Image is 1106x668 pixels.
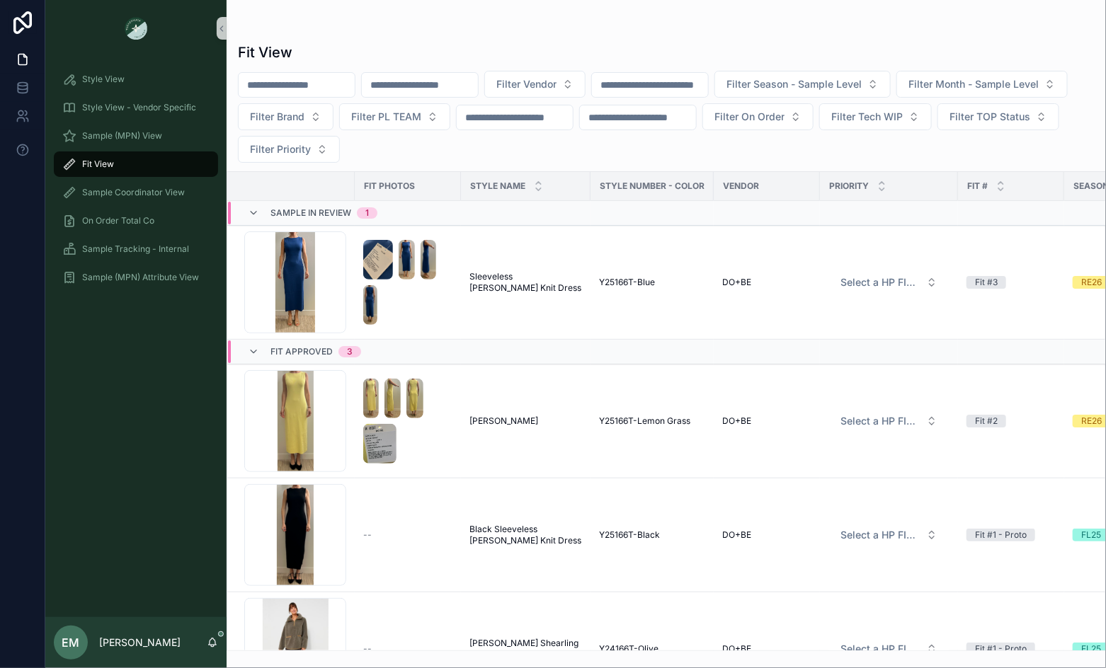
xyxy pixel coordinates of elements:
[828,522,950,548] a: Select Button
[967,415,1056,427] a: Fit #2
[975,529,1027,541] div: Fit #1 - Proto
[600,180,705,192] span: Style Number - Color
[399,240,414,280] img: Screenshot-2025-09-10-at-3.32.40-PM.png
[726,77,862,91] span: Filter Season - Sample Level
[714,110,785,124] span: Filter On Order
[270,207,351,219] span: Sample In Review
[363,529,372,541] span: --
[702,103,814,130] button: Select Button
[238,42,292,62] h1: Fit View
[496,77,557,91] span: Filter Vendor
[599,529,660,541] span: Y25166T-Black
[599,643,659,655] span: Y24166T-Olive
[828,408,950,434] a: Select Button
[829,522,949,548] button: Select Button
[82,187,185,198] span: Sample Coordinator View
[829,270,949,295] button: Select Button
[722,643,751,655] span: DO+BE
[1081,643,1101,655] div: FL25
[54,236,218,262] a: Sample Tracking - Internal
[54,123,218,149] a: Sample (MPN) View
[250,142,311,156] span: Filter Priority
[365,207,369,219] div: 1
[339,103,450,130] button: Select Button
[363,379,379,418] img: Screenshot-2025-09-02-at-12.59.46-PM.png
[99,635,181,650] p: [PERSON_NAME]
[82,130,162,142] span: Sample (MPN) View
[82,74,125,85] span: Style View
[469,524,582,546] a: Black Sleeveless [PERSON_NAME] Knit Dress
[54,67,218,92] a: Style View
[828,635,950,662] a: Select Button
[722,415,751,427] span: DO+BE
[82,159,114,170] span: Fit View
[599,277,705,288] a: Y25166T-Blue
[363,240,452,325] a: Screenshot-2025-09-10-at-3.32.38-PM.pngScreenshot-2025-09-10-at-3.32.40-PM.pngScreenshot-2025-09-...
[363,379,452,463] a: Screenshot-2025-09-02-at-12.59.46-PM.pngScreenshot-2025-09-02-at-12.59.50-PM.pngScreenshot-2025-0...
[54,180,218,205] a: Sample Coordinator View
[363,643,372,655] span: --
[54,95,218,120] a: Style View - Vendor Specific
[829,408,949,434] button: Select Button
[45,57,227,309] div: scrollable content
[722,643,811,655] a: DO+BE
[469,415,582,427] a: [PERSON_NAME]
[840,642,920,656] span: Select a HP FIT LEVEL
[599,643,705,655] a: Y24166T-Olive
[840,414,920,428] span: Select a HP FIT LEVEL
[82,102,196,113] span: Style View - Vendor Specific
[967,276,1056,289] a: Fit #3
[599,277,655,288] span: Y25166T-Blue
[829,180,869,192] span: PRIORITY
[599,529,705,541] a: Y25166T-Black
[54,208,218,234] a: On Order Total Co
[469,638,582,660] a: [PERSON_NAME] Shearling Quarter Zip
[975,643,1027,655] div: Fit #1 - Proto
[1081,276,1102,289] div: RE26
[238,103,333,130] button: Select Button
[421,240,436,280] img: Screenshot-2025-09-10-at-3.32.44-PM.png
[967,529,1056,541] a: Fit #1 - Proto
[82,243,189,255] span: Sample Tracking - Internal
[363,240,393,280] img: Screenshot-2025-09-10-at-3.32.38-PM.png
[54,151,218,177] a: Fit View
[840,528,920,542] span: Select a HP FIT LEVEL
[950,110,1030,124] span: Filter TOP Status
[722,529,751,541] span: DO+BE
[840,275,920,289] span: Select a HP FIT LEVEL
[967,643,1056,655] a: Fit #1 - Proto
[364,180,415,192] span: Fit Photos
[723,180,759,192] span: Vendor
[722,529,811,541] a: DO+BE
[384,379,401,418] img: Screenshot-2025-09-02-at-12.59.50-PM.png
[967,180,988,192] span: Fit #
[347,346,353,357] div: 3
[351,110,421,124] span: Filter PL TEAM
[722,415,811,427] a: DO+BE
[722,277,811,288] a: DO+BE
[363,424,397,463] img: Screenshot-2025-09-02-at-12.59.40-PM.png
[125,17,147,40] img: App logo
[82,215,154,226] span: On Order Total Co
[599,415,690,427] span: Y25166T-Lemon Grass
[831,110,903,124] span: Filter Tech WIP
[238,136,340,163] button: Select Button
[270,346,333,357] span: Fit Approved
[469,271,582,294] a: Sleeveless [PERSON_NAME] Knit Dress
[722,277,751,288] span: DO+BE
[975,276,998,289] div: Fit #3
[363,643,452,655] a: --
[250,110,304,124] span: Filter Brand
[714,71,891,98] button: Select Button
[484,71,586,98] button: Select Button
[819,103,932,130] button: Select Button
[829,636,949,662] button: Select Button
[599,415,705,427] a: Y25166T-Lemon Grass
[469,415,538,427] span: [PERSON_NAME]
[975,415,998,427] div: Fit #2
[896,71,1068,98] button: Select Button
[937,103,1059,130] button: Select Button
